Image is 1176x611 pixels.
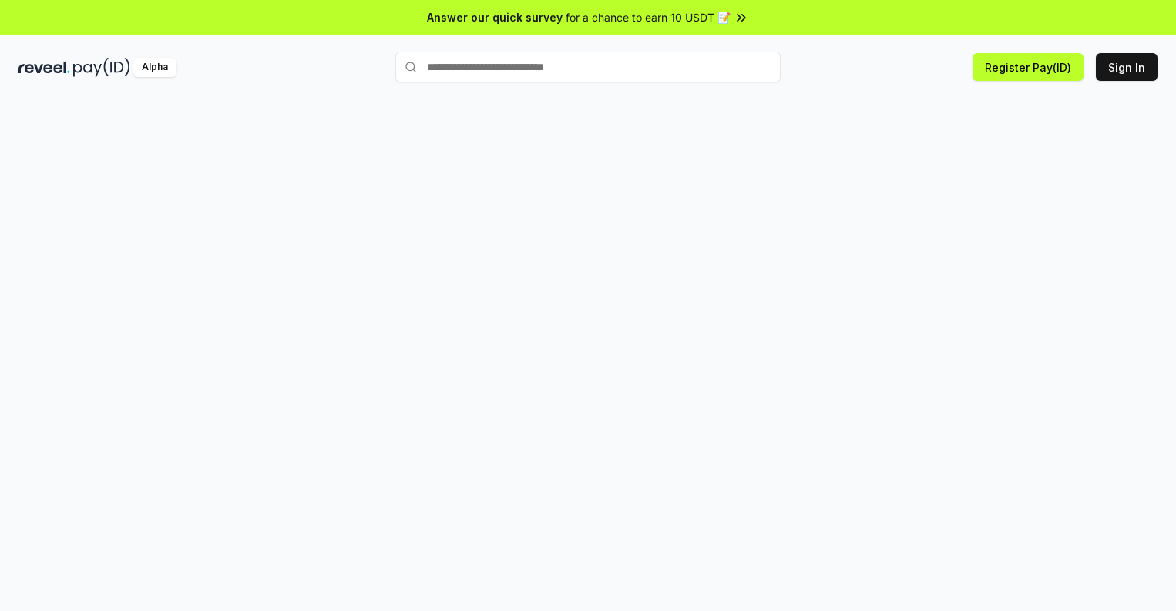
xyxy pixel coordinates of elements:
[427,9,563,25] span: Answer our quick survey
[133,58,176,77] div: Alpha
[73,58,130,77] img: pay_id
[973,53,1084,81] button: Register Pay(ID)
[1096,53,1158,81] button: Sign In
[566,9,731,25] span: for a chance to earn 10 USDT 📝
[18,58,70,77] img: reveel_dark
